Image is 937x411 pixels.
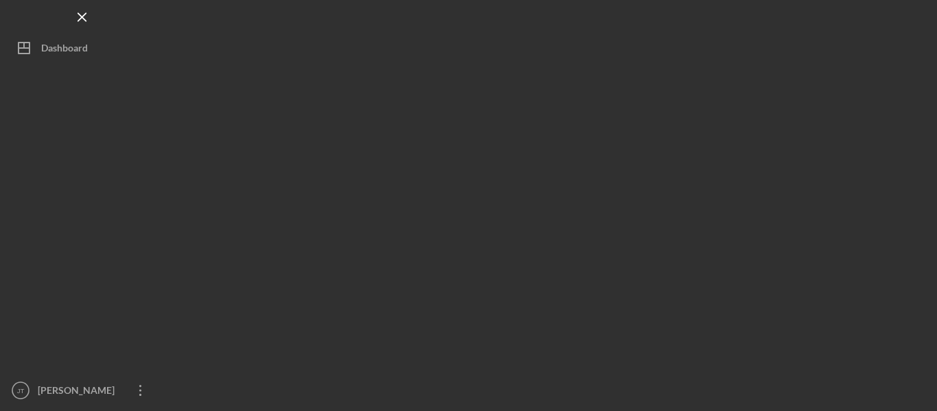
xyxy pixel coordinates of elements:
[7,377,158,404] button: JT[PERSON_NAME]
[7,34,158,62] button: Dashboard
[41,34,88,65] div: Dashboard
[17,387,25,395] text: JT
[34,377,123,408] div: [PERSON_NAME]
